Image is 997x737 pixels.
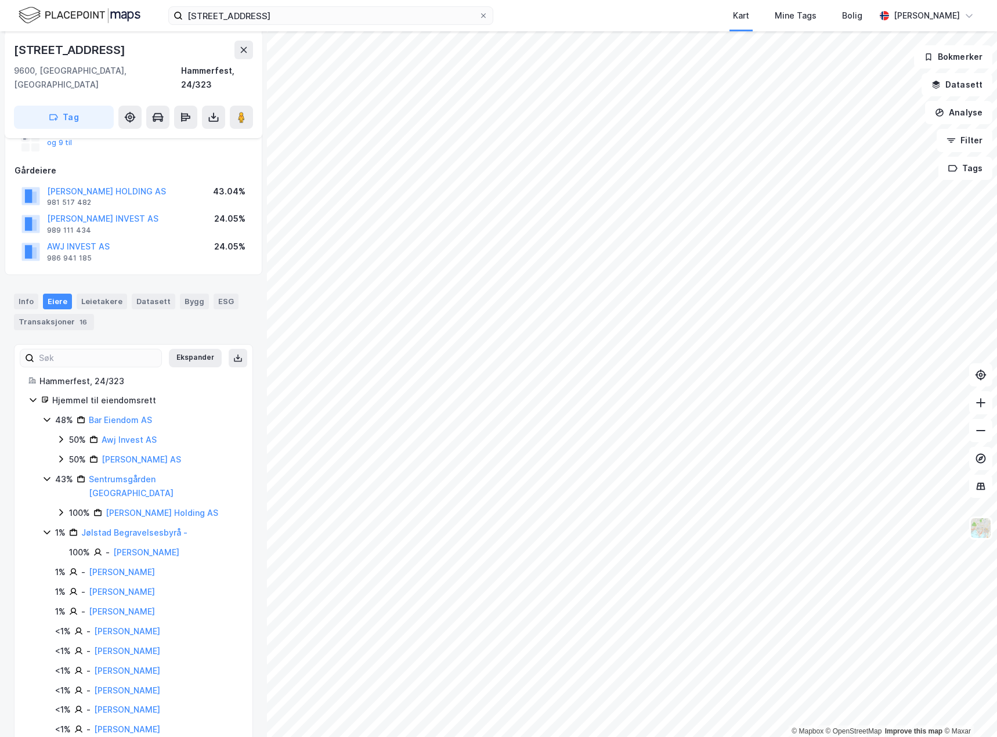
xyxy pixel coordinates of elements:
a: [PERSON_NAME] [94,685,160,695]
div: - [81,605,85,619]
a: Jølstad Begravelsesbyrå - [81,528,187,537]
div: Transaksjoner [14,314,94,330]
div: 1% [55,605,66,619]
a: Awj Invest AS [102,435,157,445]
button: Analyse [925,101,992,124]
div: Gårdeiere [15,164,252,178]
div: - [86,703,91,717]
div: <1% [55,722,71,736]
div: <1% [55,624,71,638]
div: Bygg [180,294,209,309]
div: Mine Tags [775,9,817,23]
div: 986 941 185 [47,254,92,263]
div: Hammerfest, 24/323 [39,374,239,388]
div: 989 111 434 [47,226,91,235]
div: <1% [55,664,71,678]
div: 43.04% [213,185,245,198]
a: [PERSON_NAME] [94,626,160,636]
div: - [86,684,91,698]
a: Sentrumsgården [GEOGRAPHIC_DATA] [89,474,174,498]
button: Datasett [922,73,992,96]
div: 1% [55,585,66,599]
button: Tags [938,157,992,180]
div: - [81,565,85,579]
div: 100% [69,506,90,520]
div: 50% [69,453,86,467]
div: [STREET_ADDRESS] [14,41,128,59]
a: [PERSON_NAME] [94,724,160,734]
div: - [86,664,91,678]
iframe: Chat Widget [939,681,997,737]
div: Eiere [43,294,72,309]
div: - [86,624,91,638]
button: Ekspander [169,349,222,367]
a: [PERSON_NAME] [89,606,155,616]
div: 1% [55,565,66,579]
div: 50% [69,433,86,447]
div: 24.05% [214,212,245,226]
img: logo.f888ab2527a4732fd821a326f86c7f29.svg [19,5,140,26]
div: 16 [77,316,89,328]
div: <1% [55,703,71,717]
div: [PERSON_NAME] [894,9,960,23]
button: Filter [937,129,992,152]
a: [PERSON_NAME] [94,666,160,675]
div: Hjemmel til eiendomsrett [52,393,239,407]
div: 9600, [GEOGRAPHIC_DATA], [GEOGRAPHIC_DATA] [14,64,181,92]
div: <1% [55,644,71,658]
a: [PERSON_NAME] Holding AS [106,508,218,518]
div: 48% [55,413,73,427]
input: Søk [34,349,161,367]
div: 100% [69,545,90,559]
div: - [106,545,110,559]
a: [PERSON_NAME] [113,547,179,557]
div: Info [14,294,38,309]
div: <1% [55,684,71,698]
a: Mapbox [792,727,823,735]
div: Leietakere [77,294,127,309]
div: 1% [55,526,66,540]
div: - [86,644,91,658]
a: Improve this map [885,727,942,735]
button: Bokmerker [914,45,992,68]
button: Tag [14,106,114,129]
div: Kart [733,9,749,23]
a: [PERSON_NAME] [94,705,160,714]
div: 981 517 482 [47,198,91,207]
a: [PERSON_NAME] [89,587,155,597]
div: 43% [55,472,73,486]
a: OpenStreetMap [826,727,882,735]
div: Bolig [842,9,862,23]
a: [PERSON_NAME] [89,567,155,577]
div: Datasett [132,294,175,309]
div: 24.05% [214,240,245,254]
div: - [81,585,85,599]
div: Hammerfest, 24/323 [181,64,253,92]
div: - [86,722,91,736]
a: [PERSON_NAME] AS [102,454,181,464]
a: [PERSON_NAME] [94,646,160,656]
div: ESG [214,294,239,309]
input: Søk på adresse, matrikkel, gårdeiere, leietakere eller personer [183,7,479,24]
a: Bar Eiendom AS [89,415,152,425]
img: Z [970,517,992,539]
